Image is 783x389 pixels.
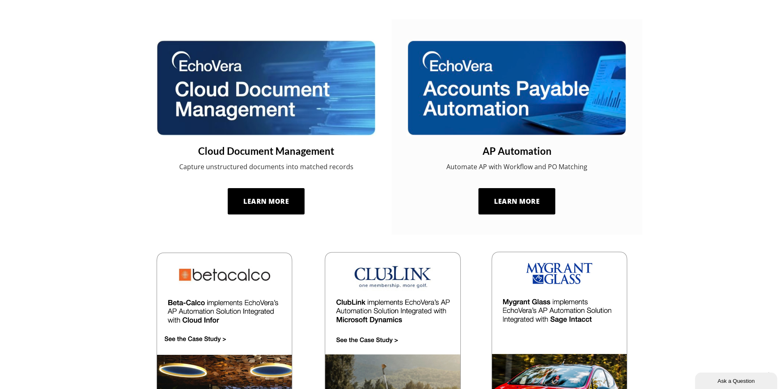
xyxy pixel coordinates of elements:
iframe: chat widget [695,371,779,389]
img: accounts payable automation [407,40,627,136]
a: Learn More [228,188,305,214]
a: Cloud Document Management [156,144,376,158]
img: cloud document management [156,40,376,136]
span: Learn More [243,197,289,206]
a: Learn More [478,188,556,214]
span: Learn More [494,197,540,206]
p: Capture unstructured documents into matched records [156,162,376,172]
a: AP Automation [407,144,627,158]
p: Automate AP with Workflow and PO Matching [407,162,627,172]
